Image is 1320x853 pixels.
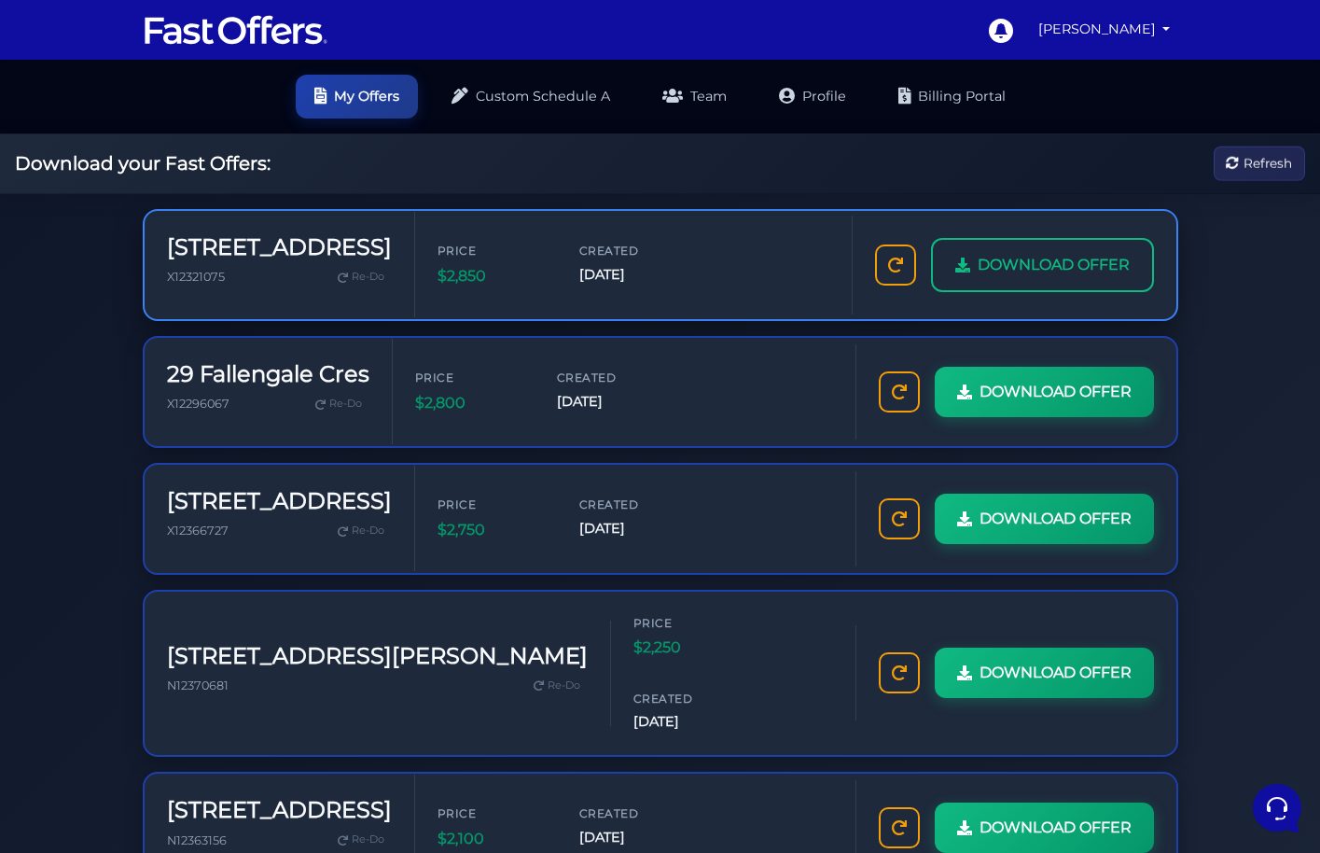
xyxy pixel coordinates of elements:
a: Re-Do [330,265,392,289]
button: Home [15,599,130,642]
a: Team [644,75,745,119]
a: See all [301,105,343,119]
a: Fast Offers SupportYou:I just want that on 1 page, and when I do fast offers to only have it on S... [22,199,351,255]
span: Start a Conversation [134,273,261,288]
span: Price [415,369,527,386]
input: Search for an Article... [42,377,305,396]
span: Aura [78,134,285,153]
span: DOWNLOAD OFFER [980,816,1132,840]
h3: [STREET_ADDRESS] [167,488,392,515]
h3: [STREET_ADDRESS][PERSON_NAME] [167,643,588,670]
span: N12370681 [167,678,229,692]
a: DOWNLOAD OFFER [935,803,1154,853]
span: Re-Do [352,269,384,286]
span: [DATE] [557,391,669,413]
span: Created [579,242,691,259]
p: 8mo ago [298,206,343,223]
h3: [STREET_ADDRESS] [167,797,392,824]
span: [DATE] [579,827,691,848]
span: [DATE] [633,711,745,733]
h3: [STREET_ADDRESS] [167,234,392,261]
a: My Offers [296,75,418,119]
h2: Download your Fast Offers: [15,152,271,175]
a: Re-Do [308,392,369,416]
span: DOWNLOAD OFFER [980,661,1132,685]
img: dark [30,136,67,174]
button: Refresh [1214,147,1305,181]
a: Custom Schedule A [433,75,629,119]
a: Billing Portal [880,75,1024,119]
span: Re-Do [352,832,384,848]
a: AuraYou:I know I can change it on PDF I just want it to always be like this since I have to chang... [22,127,351,183]
span: Find an Answer [30,337,127,352]
span: Re-Do [548,678,580,694]
button: Start a Conversation [30,262,343,300]
span: Created [579,804,691,822]
a: [PERSON_NAME] [1031,11,1178,48]
span: [DATE] [579,264,691,286]
p: 4mo ago [297,134,343,151]
span: Refresh [1244,153,1292,174]
span: $2,850 [438,264,549,288]
span: X12321075 [167,270,225,284]
p: You: I know I can change it on PDF I just want it to always be like this since I have to change e... [78,157,285,175]
span: DOWNLOAD OFFER [978,253,1130,277]
span: Fast Offers Support [78,206,286,225]
span: X12366727 [167,524,229,538]
p: Home [56,625,88,642]
iframe: Customerly Messenger Launcher [1249,780,1305,836]
span: Price [438,242,549,259]
h3: 29 Fallengale Cres [167,361,369,388]
span: X12296067 [167,397,229,411]
a: Re-Do [526,674,588,698]
p: Help [289,625,313,642]
a: DOWNLOAD OFFER [931,238,1154,292]
a: Re-Do [330,519,392,543]
button: Messages [130,599,244,642]
span: $2,100 [438,827,549,851]
p: You: I just want that on 1 page, and when I do fast offers to only have it on Schedule A page 1. ... [78,229,286,247]
span: Re-Do [329,396,362,413]
span: Created [557,369,669,386]
p: Messages [160,625,214,642]
a: Profile [760,75,865,119]
span: DOWNLOAD OFFER [980,380,1132,404]
span: $2,800 [415,391,527,415]
span: Price [438,804,549,822]
span: Created [579,496,691,513]
span: N12363156 [167,833,227,847]
span: [DATE] [579,518,691,539]
span: Price [633,614,745,632]
a: Re-Do [330,828,392,852]
a: Open Help Center [232,337,343,352]
a: DOWNLOAD OFFER [935,648,1154,698]
a: DOWNLOAD OFFER [935,494,1154,544]
span: $2,750 [438,518,549,542]
span: Your Conversations [30,105,151,119]
span: Created [633,690,745,707]
img: dark [30,208,67,245]
button: Help [243,599,358,642]
a: DOWNLOAD OFFER [935,367,1154,417]
span: Re-Do [352,523,384,539]
span: DOWNLOAD OFFER [980,507,1132,531]
span: Price [438,496,549,513]
span: $2,250 [633,636,745,660]
h2: Hello [PERSON_NAME] 👋 [15,15,313,75]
